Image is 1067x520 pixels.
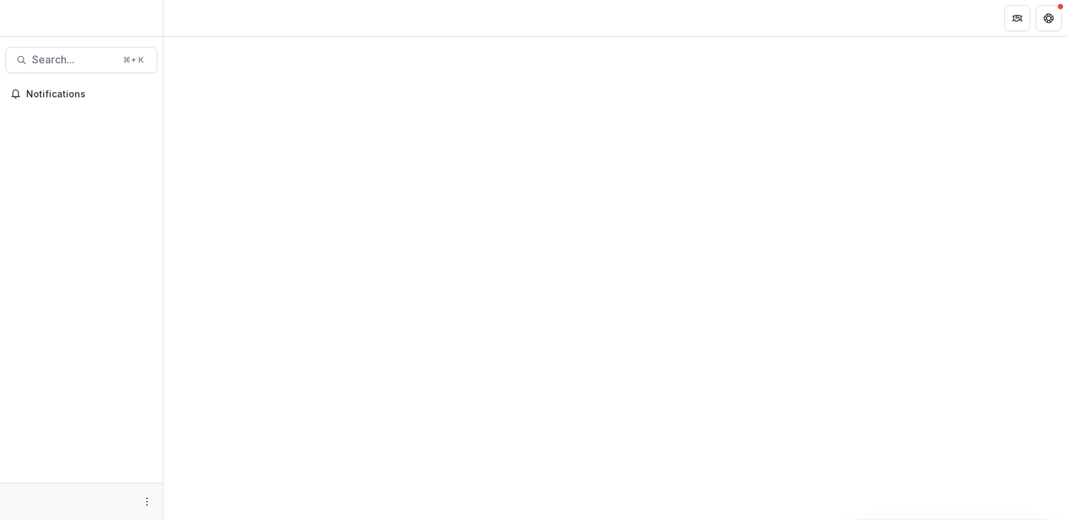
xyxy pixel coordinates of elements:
button: Notifications [5,84,157,105]
button: Search... [5,47,157,73]
div: ⌘ + K [120,53,146,67]
span: Notifications [26,89,152,100]
button: Partners [1004,5,1030,31]
button: Get Help [1036,5,1062,31]
span: Search... [32,54,115,66]
nav: breadcrumb [169,8,224,27]
button: More [139,494,155,510]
